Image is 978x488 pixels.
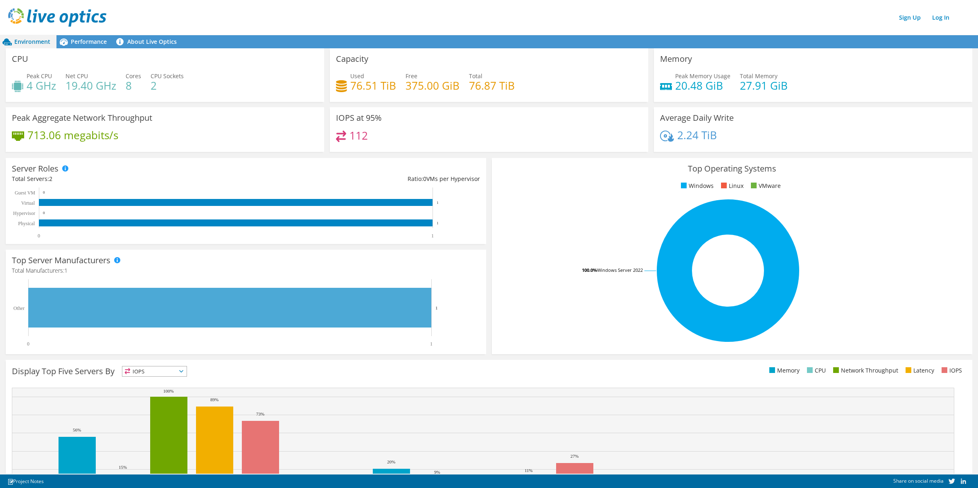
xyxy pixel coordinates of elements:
[350,72,364,80] span: Used
[437,221,439,225] text: 1
[677,131,717,140] h4: 2.24 TiB
[570,454,579,459] text: 27%
[740,72,777,80] span: Total Memory
[597,267,643,273] tspan: Windows Server 2022
[893,477,944,484] span: Share on social media
[38,233,40,239] text: 0
[65,81,116,90] h4: 19.40 GHz
[246,174,480,183] div: Ratio: VMs per Hypervisor
[660,113,734,122] h3: Average Daily Write
[805,366,826,375] li: CPU
[423,175,426,183] span: 0
[928,11,953,23] a: Log In
[904,366,934,375] li: Latency
[12,164,59,173] h3: Server Roles
[49,175,52,183] span: 2
[13,210,35,216] text: Hypervisor
[431,233,434,239] text: 1
[64,267,68,274] span: 1
[14,305,25,311] text: Other
[2,476,50,486] a: Project Notes
[43,190,45,194] text: 0
[336,113,382,122] h3: IOPS at 95%
[151,72,184,80] span: CPU Sockets
[430,341,433,347] text: 1
[498,164,966,173] h3: Top Operating Systems
[406,72,417,80] span: Free
[12,54,28,63] h3: CPU
[126,72,141,80] span: Cores
[126,81,141,90] h4: 8
[336,54,368,63] h3: Capacity
[831,366,898,375] li: Network Throughput
[151,81,184,90] h4: 2
[435,305,438,310] text: 1
[113,35,183,48] a: About Live Optics
[12,174,246,183] div: Total Servers:
[256,411,264,416] text: 73%
[350,81,396,90] h4: 76.51 TiB
[387,459,395,464] text: 20%
[434,470,440,474] text: 9%
[43,211,45,215] text: 0
[8,8,106,27] img: live_optics_svg.svg
[27,341,29,347] text: 0
[940,366,962,375] li: IOPS
[675,72,730,80] span: Peak Memory Usage
[18,221,35,226] text: Physical
[27,81,56,90] h4: 4 GHz
[740,81,788,90] h4: 27.91 GiB
[21,200,35,206] text: Virtual
[119,465,127,470] text: 15%
[437,201,439,205] text: 1
[406,81,460,90] h4: 375.00 GiB
[349,131,368,140] h4: 112
[525,468,533,473] text: 11%
[15,190,35,196] text: Guest VM
[660,54,692,63] h3: Memory
[163,389,174,393] text: 100%
[122,366,187,376] span: IOPS
[27,131,118,140] h4: 713.06 megabits/s
[12,256,110,265] h3: Top Server Manufacturers
[719,181,744,190] li: Linux
[469,81,515,90] h4: 76.87 TiB
[65,72,88,80] span: Net CPU
[12,113,152,122] h3: Peak Aggregate Network Throughput
[582,267,597,273] tspan: 100.0%
[210,397,219,402] text: 89%
[14,38,50,45] span: Environment
[469,72,482,80] span: Total
[767,366,800,375] li: Memory
[27,72,52,80] span: Peak CPU
[71,38,107,45] span: Performance
[679,181,714,190] li: Windows
[749,181,781,190] li: VMware
[895,11,925,23] a: Sign Up
[73,427,81,432] text: 56%
[12,266,480,275] h4: Total Manufacturers:
[675,81,730,90] h4: 20.48 GiB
